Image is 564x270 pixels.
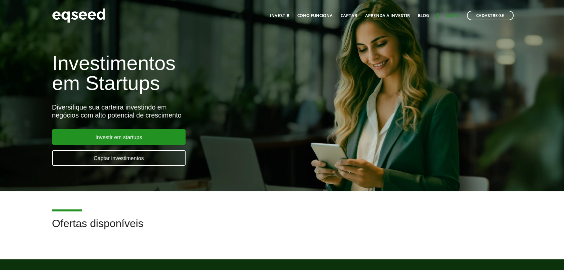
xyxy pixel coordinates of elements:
[52,7,105,24] img: EqSeed
[467,11,514,20] a: Cadastre-se
[446,14,459,18] a: Login
[418,14,429,18] a: Blog
[52,103,324,119] div: Diversifique sua carteira investindo em negócios com alto potencial de crescimento
[365,14,410,18] a: Aprenda a investir
[297,14,333,18] a: Como funciona
[52,129,186,145] a: Investir em startups
[341,14,357,18] a: Captar
[270,14,289,18] a: Investir
[52,53,324,93] h1: Investimentos em Startups
[52,150,186,166] a: Captar investimentos
[52,218,512,239] h2: Ofertas disponíveis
